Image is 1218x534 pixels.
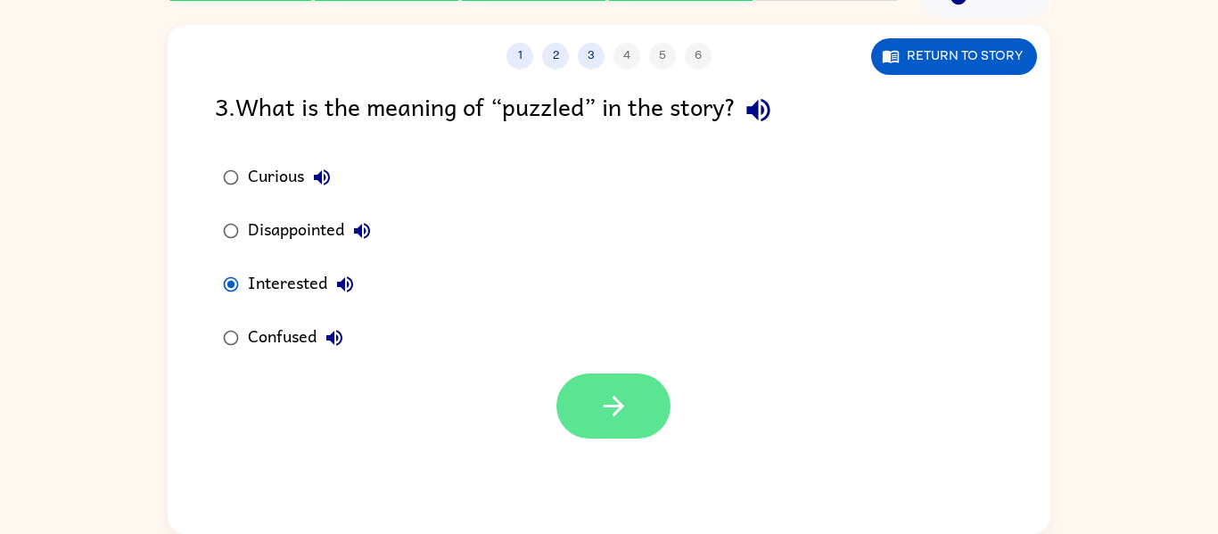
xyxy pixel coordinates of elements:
div: Curious [248,160,340,195]
div: Confused [248,320,352,356]
div: Interested [248,267,363,302]
button: Disappointed [344,213,380,249]
button: Return to story [871,38,1037,75]
button: Curious [304,160,340,195]
button: Confused [317,320,352,356]
button: 2 [542,43,569,70]
div: 3 . What is the meaning of “puzzled” in the story? [215,87,1003,133]
div: Disappointed [248,213,380,249]
button: 3 [578,43,605,70]
button: Interested [327,267,363,302]
button: 1 [506,43,533,70]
